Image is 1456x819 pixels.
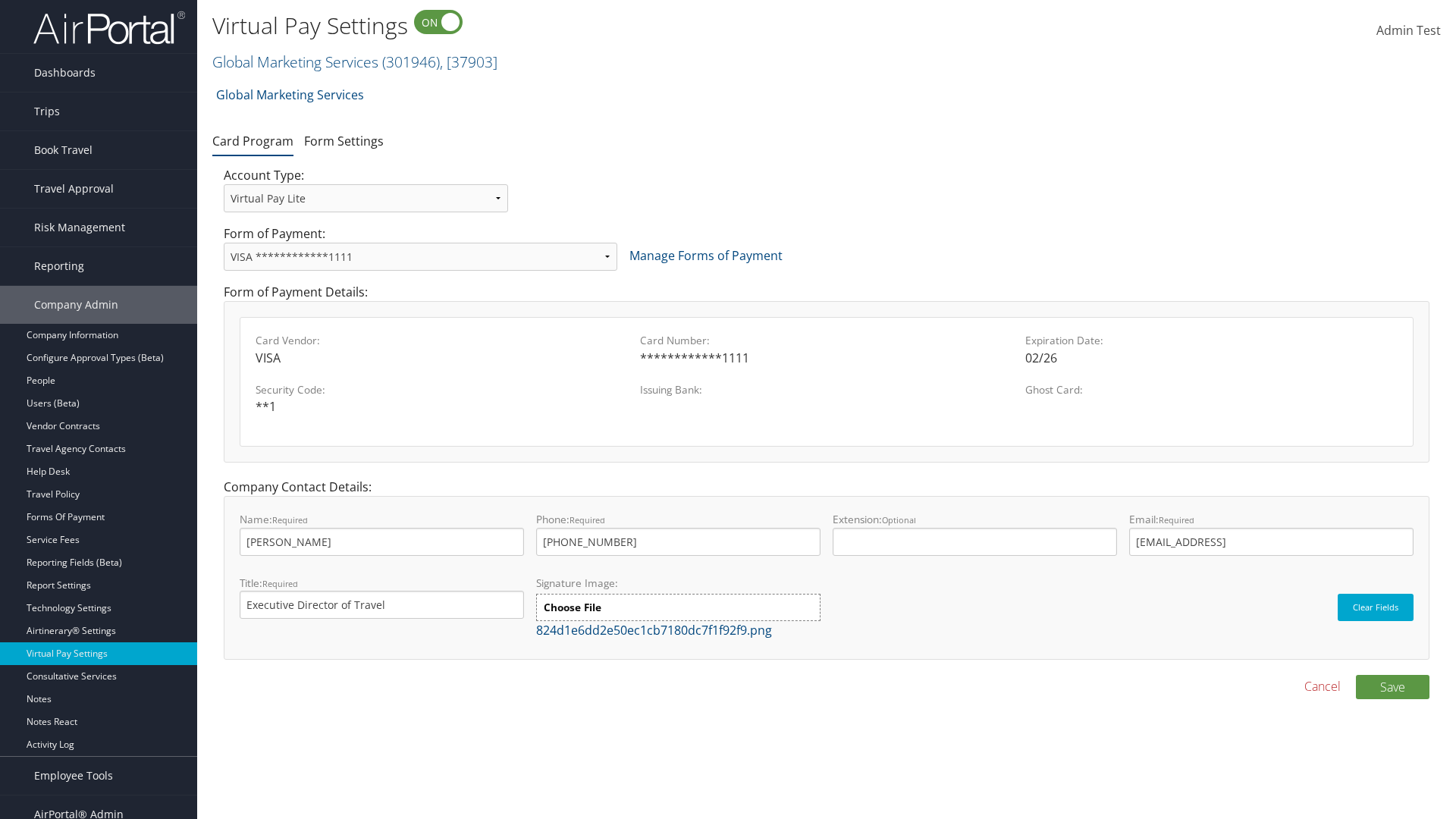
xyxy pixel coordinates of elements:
[272,514,308,526] small: Required
[1356,675,1429,699] button: Save
[1376,8,1441,55] a: Admin Test
[1338,594,1414,621] button: Clear Fields
[1129,528,1414,556] input: Email:Required
[34,286,118,324] span: Company Admin
[536,576,821,594] label: Signature Image:
[34,757,113,795] span: Employee Tools
[240,528,524,556] input: Name:Required
[1159,514,1194,526] small: Required
[570,514,605,526] small: Required
[212,224,1441,283] div: Form of Payment:
[240,512,524,555] label: Name:
[1025,382,1398,397] label: Ghost Card:
[629,247,783,264] a: Manage Forms of Payment
[212,52,497,72] a: Global Marketing Services
[882,514,916,526] small: Optional
[240,591,524,619] input: Title:Required
[536,622,772,639] a: 824d1e6dd2e50ec1cb7180dc7f1f92f9.png
[1129,512,1414,555] label: Email:
[34,54,96,92] span: Dashboards
[212,133,293,149] a: Card Program
[212,283,1441,478] div: Form of Payment Details:
[640,333,1012,348] label: Card Number:
[212,10,1031,42] h1: Virtual Pay Settings
[256,382,628,397] label: Security Code:
[212,166,519,224] div: Account Type:
[1304,677,1341,695] a: Cancel
[304,133,384,149] a: Form Settings
[34,209,125,246] span: Risk Management
[34,131,93,169] span: Book Travel
[536,512,821,555] label: Phone:
[216,80,364,110] a: Global Marketing Services
[440,52,497,72] span: , [ 37903 ]
[256,333,628,348] label: Card Vendor:
[382,52,440,72] span: ( 301946 )
[34,93,60,130] span: Trips
[536,528,821,556] input: Phone:Required
[1025,349,1398,367] div: 02/26
[33,10,185,45] img: airportal-logo.png
[240,576,524,619] label: Title:
[34,247,84,285] span: Reporting
[256,349,628,367] div: VISA
[833,512,1117,555] label: Extension:
[212,478,1441,674] div: Company Contact Details:
[640,382,1012,397] label: Issuing Bank:
[1025,333,1398,348] label: Expiration Date:
[262,578,298,589] small: Required
[1376,22,1441,39] span: Admin Test
[833,528,1117,556] input: Extension:Optional
[34,170,114,208] span: Travel Approval
[536,594,821,621] label: Choose File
